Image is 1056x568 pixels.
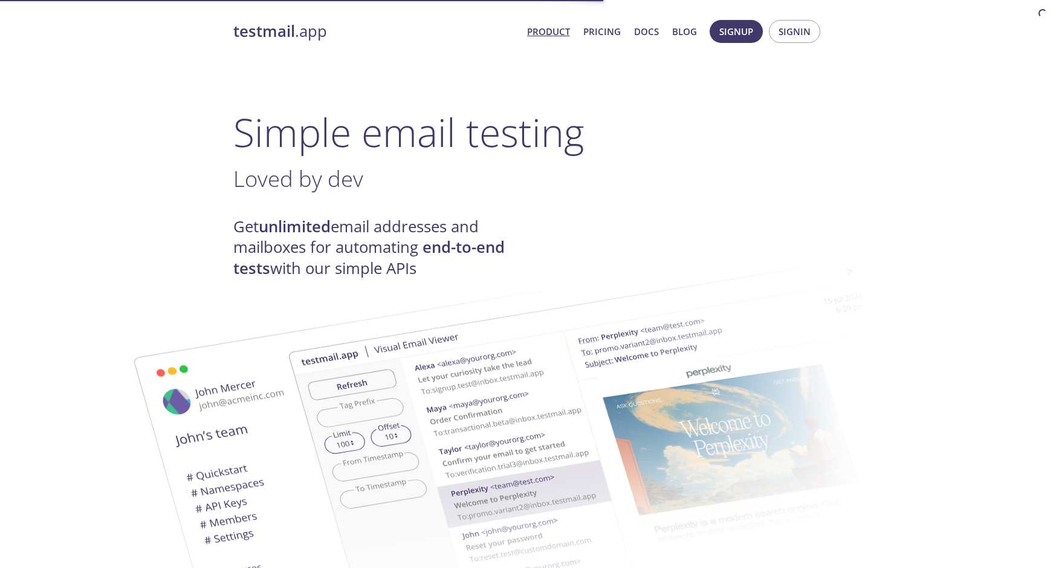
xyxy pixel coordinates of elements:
h4: Get email addresses and mailboxes for automating with our simple APIs [233,217,528,279]
span: Signin [779,24,811,39]
span: Signup [719,24,753,39]
strong: unlimited [259,216,331,237]
a: Docs [634,24,659,39]
a: Product [527,24,570,39]
a: Pricing [583,24,621,39]
strong: testmail [233,21,295,42]
span: Loved by dev [233,163,363,194]
h1: Simple email testing [233,109,823,155]
button: Signin [769,20,820,43]
button: Signup [710,20,763,43]
strong: end-to-end tests [233,237,505,278]
a: Blog [672,24,697,39]
a: testmail.app [233,21,517,42]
